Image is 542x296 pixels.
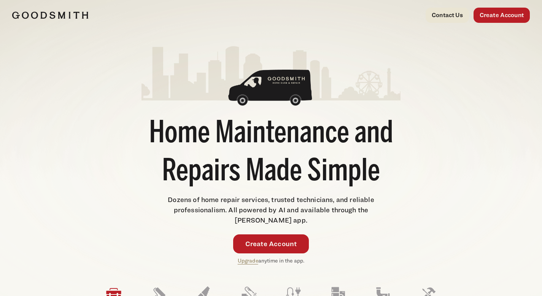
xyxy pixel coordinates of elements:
[474,8,530,23] a: Create Account
[141,115,401,191] h1: Home Maintenance and Repairs Made Simple
[238,256,305,265] p: anytime in the app.
[168,196,374,224] span: Dozens of home repair services, trusted technicians, and reliable professionalism. All powered by...
[233,234,309,253] a: Create Account
[12,11,88,19] img: Goodsmith
[238,257,258,264] a: Upgrade
[426,8,469,23] a: Contact Us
